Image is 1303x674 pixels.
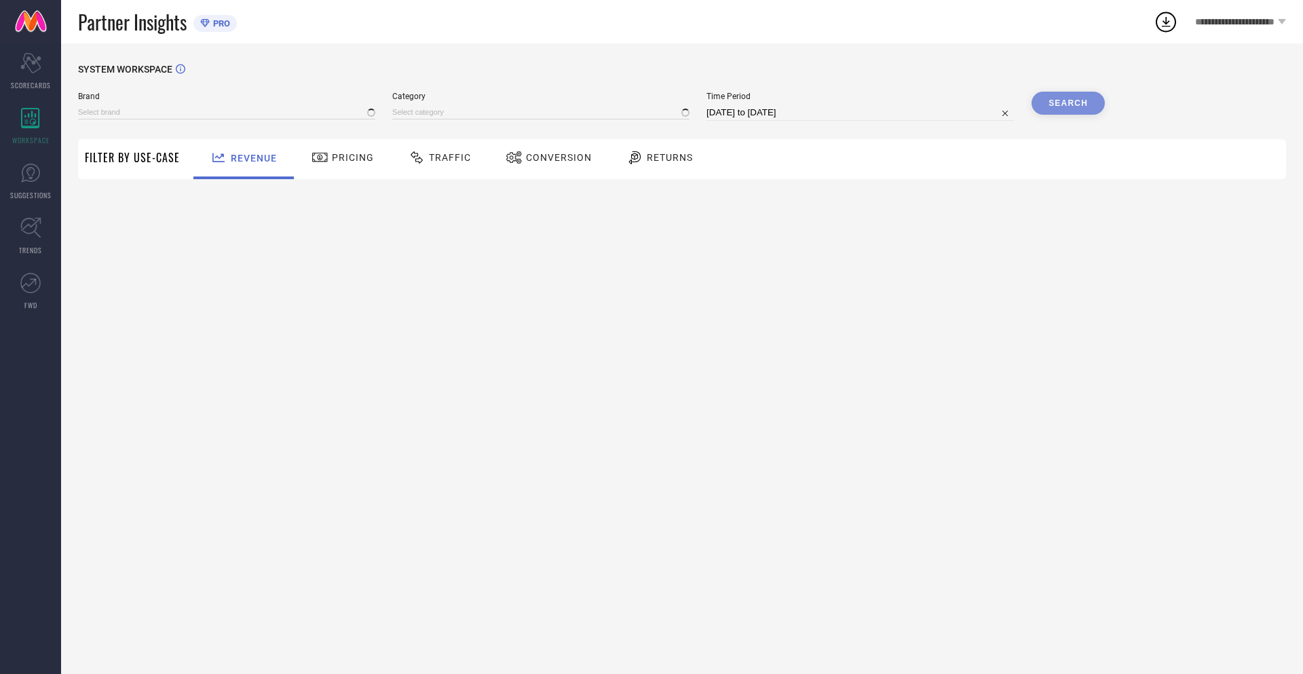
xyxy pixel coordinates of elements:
[85,149,180,166] span: Filter By Use-Case
[10,190,52,200] span: SUGGESTIONS
[210,18,230,29] span: PRO
[231,153,277,164] span: Revenue
[332,152,374,163] span: Pricing
[647,152,693,163] span: Returns
[19,245,42,255] span: TRENDS
[78,105,375,119] input: Select brand
[392,92,690,101] span: Category
[12,135,50,145] span: WORKSPACE
[706,92,1015,101] span: Time Period
[11,80,51,90] span: SCORECARDS
[78,8,187,36] span: Partner Insights
[706,105,1015,121] input: Select time period
[526,152,592,163] span: Conversion
[429,152,471,163] span: Traffic
[392,105,690,119] input: Select category
[24,300,37,310] span: FWD
[78,92,375,101] span: Brand
[78,64,172,75] span: SYSTEM WORKSPACE
[1154,10,1178,34] div: Open download list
